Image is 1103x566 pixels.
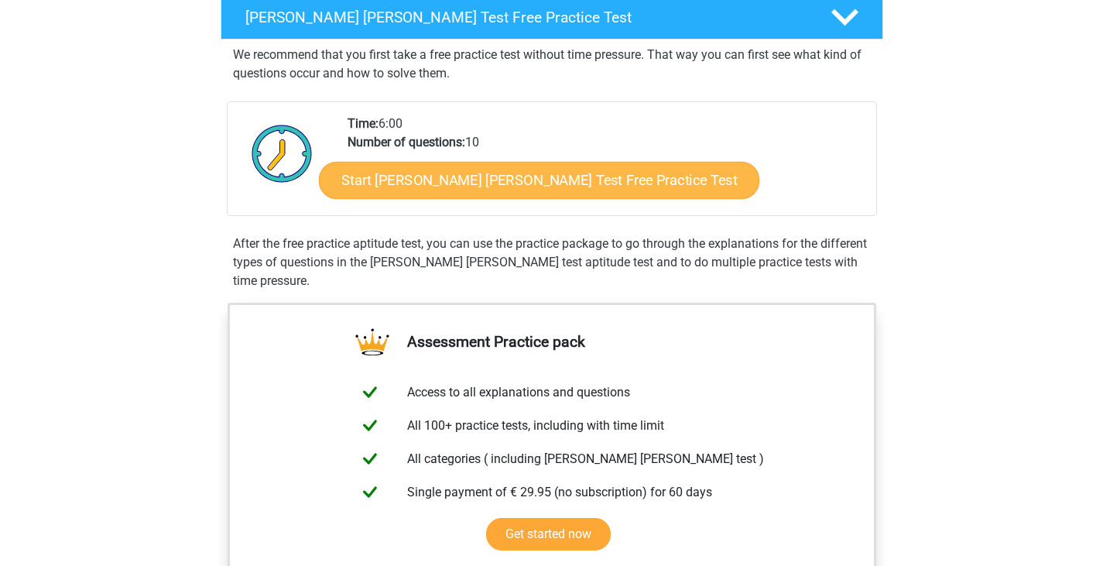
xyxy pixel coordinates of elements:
a: Get started now [486,518,611,551]
h4: [PERSON_NAME] [PERSON_NAME] Test Free Practice Test [245,9,806,26]
div: After the free practice aptitude test, you can use the practice package to go through the explana... [227,235,877,290]
b: Number of questions: [348,135,465,149]
a: Start [PERSON_NAME] [PERSON_NAME] Test Free Practice Test [319,162,759,199]
b: Time: [348,116,379,131]
div: 6:00 10 [336,115,875,215]
img: Clock [243,115,321,192]
p: We recommend that you first take a free practice test without time pressure. That way you can fir... [233,46,871,83]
